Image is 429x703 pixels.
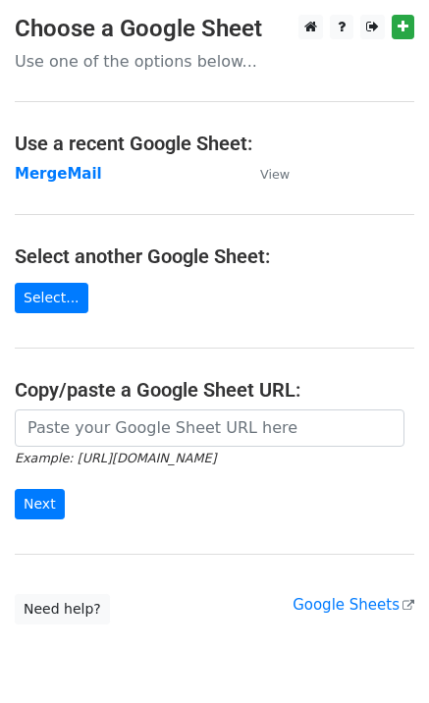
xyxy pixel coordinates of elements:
input: Paste your Google Sheet URL here [15,409,404,447]
a: Google Sheets [293,596,414,614]
a: View [241,165,290,183]
small: Example: [URL][DOMAIN_NAME] [15,451,216,465]
h4: Use a recent Google Sheet: [15,132,414,155]
input: Next [15,489,65,519]
small: View [260,167,290,182]
h3: Choose a Google Sheet [15,15,414,43]
a: MergeMail [15,165,102,183]
p: Use one of the options below... [15,51,414,72]
h4: Copy/paste a Google Sheet URL: [15,378,414,402]
h4: Select another Google Sheet: [15,244,414,268]
a: Need help? [15,594,110,624]
a: Select... [15,283,88,313]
